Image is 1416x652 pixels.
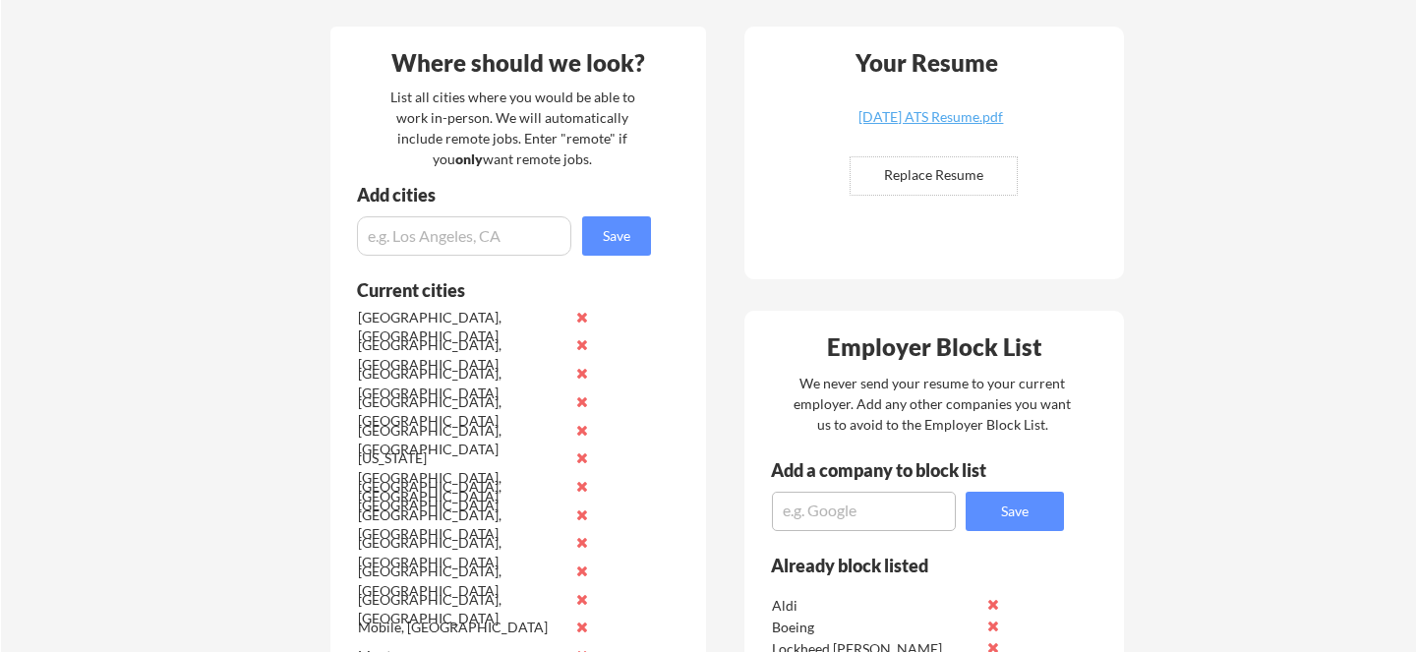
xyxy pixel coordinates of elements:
div: [GEOGRAPHIC_DATA], [GEOGRAPHIC_DATA] [358,477,565,515]
div: Current cities [357,281,629,299]
div: [GEOGRAPHIC_DATA], [GEOGRAPHIC_DATA] [358,421,565,459]
div: Boeing [772,618,979,637]
div: [GEOGRAPHIC_DATA], [GEOGRAPHIC_DATA] [358,533,565,571]
div: [GEOGRAPHIC_DATA], [GEOGRAPHIC_DATA] [358,335,565,374]
div: List all cities where you would be able to work in-person. We will automatically include remote j... [378,87,648,169]
div: Mobile, [GEOGRAPHIC_DATA] [358,618,565,637]
div: [GEOGRAPHIC_DATA], [GEOGRAPHIC_DATA] [358,364,565,402]
div: Employer Block List [752,335,1118,359]
button: Save [966,492,1064,531]
div: Add cities [357,186,656,204]
div: [US_STATE][GEOGRAPHIC_DATA], [GEOGRAPHIC_DATA] [358,448,565,506]
input: e.g. Los Angeles, CA [357,216,571,256]
div: [DATE] ATS Resume.pdf [814,110,1048,124]
div: [GEOGRAPHIC_DATA], [GEOGRAPHIC_DATA] [358,392,565,431]
button: Save [582,216,651,256]
div: [GEOGRAPHIC_DATA], [GEOGRAPHIC_DATA] [358,562,565,600]
div: Already block listed [771,557,1037,574]
div: [GEOGRAPHIC_DATA], [GEOGRAPHIC_DATA] [358,505,565,544]
a: [DATE] ATS Resume.pdf [814,110,1048,141]
strong: only [455,150,483,167]
div: [GEOGRAPHIC_DATA], [GEOGRAPHIC_DATA] [358,308,565,346]
div: Add a company to block list [771,461,1017,479]
div: [GEOGRAPHIC_DATA], [GEOGRAPHIC_DATA] [358,590,565,628]
div: We never send your resume to your current employer. Add any other companies you want us to avoid ... [793,373,1073,435]
div: Where should we look? [335,51,701,75]
div: Aldi [772,596,979,616]
div: Your Resume [830,51,1025,75]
